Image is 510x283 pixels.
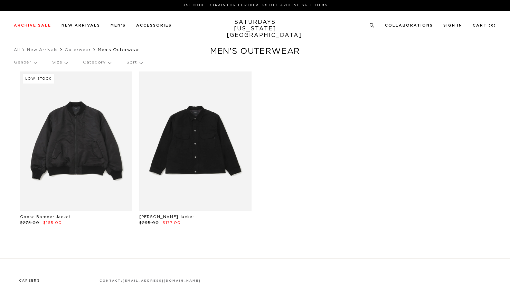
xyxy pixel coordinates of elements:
[14,23,51,27] a: Archive Sale
[111,23,126,27] a: Men's
[62,23,100,27] a: New Arrivals
[126,55,142,70] p: Sort
[20,221,39,225] span: $275.00
[139,215,194,219] a: [PERSON_NAME] Jacket
[65,48,91,52] a: Outerwear
[123,279,200,282] a: [EMAIL_ADDRESS][DOMAIN_NAME]
[52,55,67,70] p: Size
[136,23,172,27] a: Accessories
[20,215,70,219] a: Goose Bomber Jacket
[14,48,20,52] a: All
[385,23,433,27] a: Collaborations
[139,221,159,225] span: $295.00
[491,24,494,27] small: 0
[27,48,58,52] a: New Arrivals
[163,221,181,225] span: $177.00
[23,74,54,84] div: Low Stock
[83,55,111,70] p: Category
[443,23,462,27] a: Sign In
[17,3,493,8] p: Use Code EXTRA15 for Further 15% Off Archive Sale Items
[14,55,37,70] p: Gender
[100,279,123,282] strong: contact:
[19,279,40,282] a: Careers
[227,19,284,39] a: SATURDAYS[US_STATE][GEOGRAPHIC_DATA]
[98,48,139,52] span: Men's Outerwear
[43,221,62,225] span: $165.00
[473,23,496,27] a: Cart (0)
